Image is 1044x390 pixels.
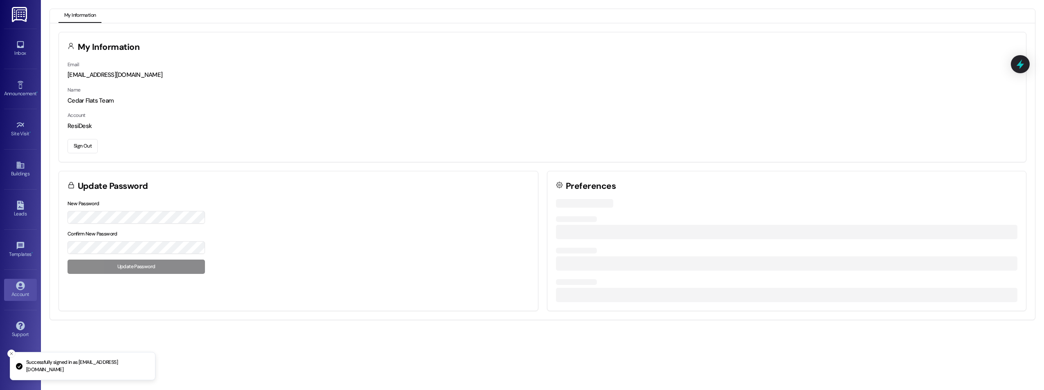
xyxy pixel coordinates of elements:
h3: Preferences [566,182,616,191]
span: • [29,130,31,135]
img: ResiDesk Logo [12,7,29,22]
label: New Password [67,200,99,207]
div: ResiDesk [67,122,1017,130]
a: Inbox [4,38,37,60]
a: Leads [4,198,37,220]
label: Name [67,87,81,93]
a: Account [4,279,37,301]
a: Templates • [4,239,37,261]
a: Buildings [4,158,37,180]
h3: My Information [78,43,140,52]
button: Sign Out [67,139,98,153]
span: • [32,250,33,256]
p: Successfully signed in as [EMAIL_ADDRESS][DOMAIN_NAME] [26,359,148,373]
label: Confirm New Password [67,231,117,237]
label: Account [67,112,85,119]
div: Cedar Flats Team [67,96,1017,105]
h3: Update Password [78,182,148,191]
a: Support [4,319,37,341]
label: Email [67,61,79,68]
button: Close toast [7,350,16,358]
div: [EMAIL_ADDRESS][DOMAIN_NAME] [67,71,1017,79]
span: • [36,90,38,95]
a: Site Visit • [4,118,37,140]
button: My Information [59,9,101,23]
